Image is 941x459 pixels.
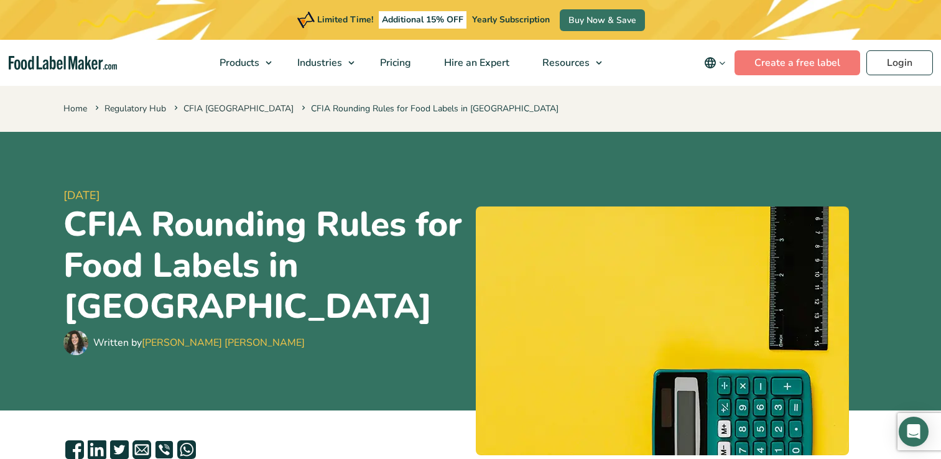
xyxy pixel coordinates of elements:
[203,40,278,86] a: Products
[472,14,550,25] span: Yearly Subscription
[294,56,343,70] span: Industries
[364,40,425,86] a: Pricing
[866,50,933,75] a: Login
[379,11,466,29] span: Additional 15% OFF
[440,56,511,70] span: Hire an Expert
[142,336,305,350] a: [PERSON_NAME] [PERSON_NAME]
[63,330,88,355] img: Maria Abi Hanna - Food Label Maker
[735,50,860,75] a: Create a free label
[899,417,929,447] div: Open Intercom Messenger
[560,9,645,31] a: Buy Now & Save
[104,103,166,114] a: Regulatory Hub
[93,335,305,350] div: Written by
[299,103,559,114] span: CFIA Rounding Rules for Food Labels in [GEOGRAPHIC_DATA]
[526,40,608,86] a: Resources
[63,204,466,327] h1: CFIA Rounding Rules for Food Labels in [GEOGRAPHIC_DATA]
[281,40,361,86] a: Industries
[63,187,466,204] span: [DATE]
[376,56,412,70] span: Pricing
[428,40,523,86] a: Hire an Expert
[63,103,87,114] a: Home
[317,14,373,25] span: Limited Time!
[183,103,294,114] a: CFIA [GEOGRAPHIC_DATA]
[216,56,261,70] span: Products
[539,56,591,70] span: Resources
